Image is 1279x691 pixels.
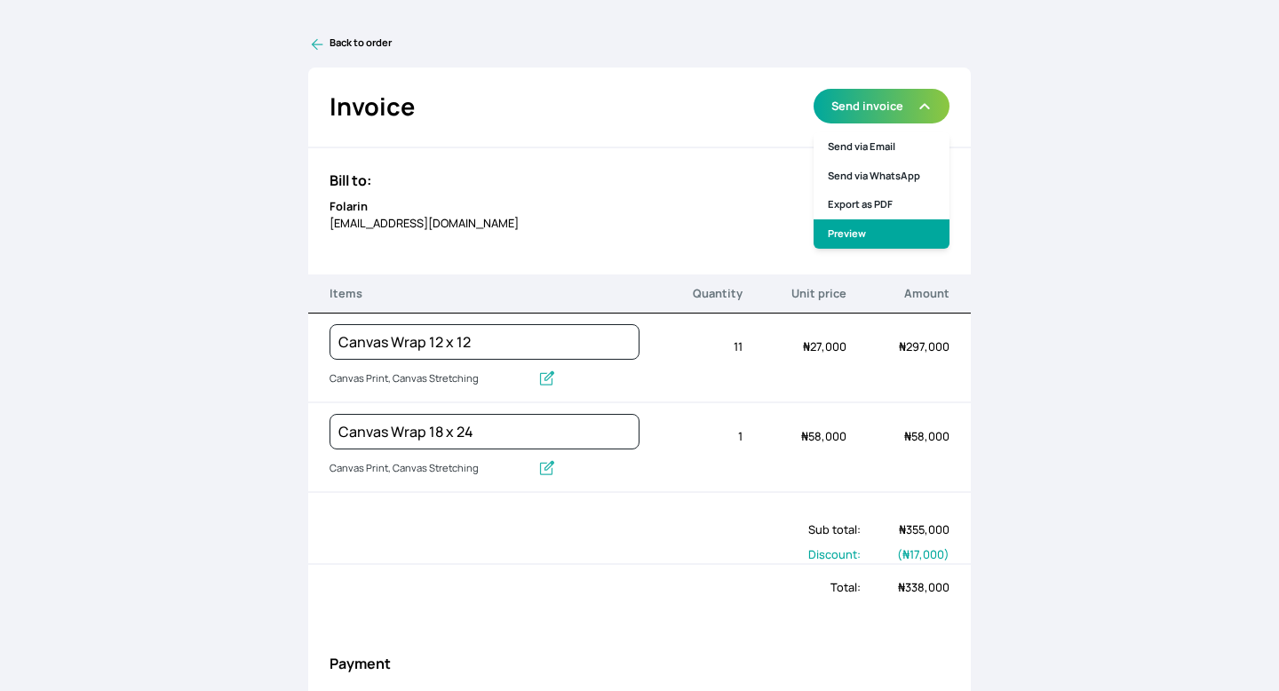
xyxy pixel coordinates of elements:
div: 11 [639,328,743,366]
span: 58,000 [904,428,949,444]
span: ₦ [803,338,810,354]
span: 17,000 [902,546,944,562]
b: Folarin [330,198,368,214]
span: ₦ [902,546,910,562]
span: 27,000 [803,338,846,354]
p: Quantity [639,285,743,302]
h2: Invoice [330,89,415,125]
a: Send via WhatsApp [814,162,949,191]
a: Send via Email [814,132,949,162]
a: Export as PDF [814,190,949,219]
span: ₦ [801,428,808,444]
div: Sub total: [308,521,861,538]
div: 1 [639,417,743,456]
span: ₦ [899,521,906,537]
div: Discount: [308,546,861,563]
a: Back to order [308,36,972,53]
div: Total: [308,579,861,596]
span: ₦ [898,579,905,595]
span: ₦ [899,338,906,354]
p: Items [330,285,639,302]
span: 58,000 [801,428,846,444]
h3: Payment [330,653,950,674]
p: Unit price [743,285,846,302]
span: ₦ [904,428,911,444]
h3: Bill to: [330,170,950,191]
span: 338,000 [898,579,949,595]
p: Amount [846,285,949,302]
a: Preview [814,219,949,249]
input: Add description [330,368,530,391]
div: ( ) [861,546,971,563]
span: 297,000 [899,338,949,354]
p: [EMAIL_ADDRESS][DOMAIN_NAME] [330,215,639,232]
button: Send invoice [814,89,949,123]
input: Add description [330,457,530,481]
span: 355,000 [899,521,949,537]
